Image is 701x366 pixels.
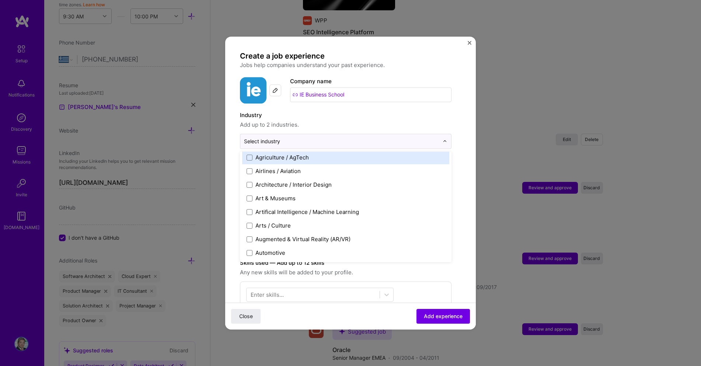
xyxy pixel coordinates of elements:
[240,77,266,103] img: Company logo
[255,167,301,175] div: Airlines / Aviation
[272,87,278,93] img: Edit
[231,309,261,324] button: Close
[255,235,350,243] div: Augmented & Virtual Reality (AR/VR)
[255,194,296,202] div: Art & Museums
[255,222,291,229] div: Arts / Culture
[255,208,359,216] div: Artifical Intelligence / Machine Learning
[244,137,280,145] div: Select industry
[290,78,332,85] label: Company name
[443,139,447,144] img: drop icon
[240,61,451,70] p: Jobs help companies understand your past experience.
[255,154,309,161] div: Agriculture / AgTech
[255,181,332,189] div: Architecture / Interior Design
[416,309,470,324] button: Add experience
[240,120,451,129] span: Add up to 2 industries.
[240,111,451,120] label: Industry
[251,291,284,299] div: Enter skills...
[240,258,451,267] label: Skills used — Add up to 12 skills
[240,51,451,61] h4: Create a job experience
[468,41,471,49] button: Close
[239,313,253,320] span: Close
[269,84,281,96] div: Edit
[255,249,285,257] div: Automotive
[424,313,463,320] span: Add experience
[240,268,451,277] span: Any new skills will be added to your profile.
[290,87,451,102] input: Search for a company...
